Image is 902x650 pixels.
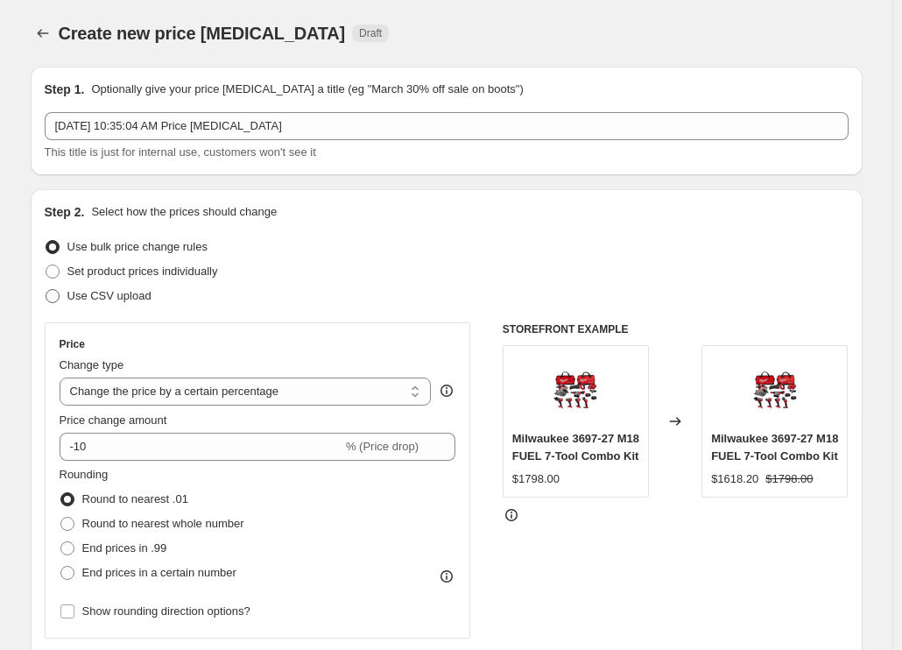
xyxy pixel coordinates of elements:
span: Draft [359,26,382,40]
span: Change type [60,358,124,371]
span: Use CSV upload [67,289,152,302]
span: Milwaukee 3697-27 M18 FUEL 7-Tool Combo Kit [512,432,639,463]
button: Price change jobs [31,21,55,46]
span: Show rounding direction options? [82,604,250,618]
span: This title is just for internal use, customers won't see it [45,145,316,159]
span: End prices in a certain number [82,566,236,579]
img: ShowProductImage_8536f11c-b90a-4c99-a31e-04dc3bada351_80x.jpg [540,355,610,425]
span: Create new price [MEDICAL_DATA] [59,24,346,43]
input: -15 [60,433,342,461]
p: Select how the prices should change [91,203,277,221]
span: Use bulk price change rules [67,240,208,253]
span: Round to nearest .01 [82,492,188,505]
span: % (Price drop) [346,440,419,453]
strike: $1798.00 [765,470,813,488]
div: $1618.20 [711,470,758,488]
h2: Step 1. [45,81,85,98]
input: 30% off holiday sale [45,112,849,140]
h2: Step 2. [45,203,85,221]
h3: Price [60,337,85,351]
div: help [438,382,455,399]
div: $1798.00 [512,470,560,488]
span: Round to nearest whole number [82,517,244,530]
p: Optionally give your price [MEDICAL_DATA] a title (eg "March 30% off sale on boots") [91,81,523,98]
span: Price change amount [60,413,167,427]
span: Set product prices individually [67,265,218,278]
span: Milwaukee 3697-27 M18 FUEL 7-Tool Combo Kit [711,432,838,463]
h6: STOREFRONT EXAMPLE [503,322,849,336]
span: Rounding [60,468,109,481]
img: ShowProductImage_8536f11c-b90a-4c99-a31e-04dc3bada351_80x.jpg [740,355,810,425]
span: End prices in .99 [82,541,167,555]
